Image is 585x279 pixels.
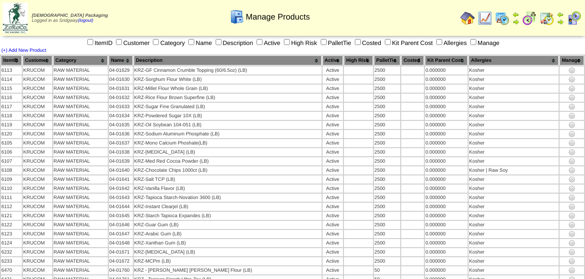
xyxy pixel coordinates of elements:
[187,40,212,46] label: Name
[425,121,468,129] td: 0.000000
[495,11,509,25] img: calendarprod.gif
[568,158,575,165] img: settings.gif
[134,257,322,265] td: KRZ-MCPm (LB)
[425,194,468,202] td: 0.000000
[23,85,52,93] td: KRUCOM
[425,239,468,247] td: 0.000000
[469,221,559,229] td: Kosher
[230,10,244,24] img: cabinet.gif
[1,121,22,129] td: 6119
[53,85,108,93] td: RAW MATERIAL
[23,130,52,138] td: KRUCOM
[109,139,133,147] td: 04-01637
[374,257,400,265] td: 2500
[109,221,133,229] td: 04-01646
[53,139,108,147] td: RAW MATERIAL
[53,148,108,156] td: RAW MATERIAL
[1,66,22,75] td: 6113
[374,94,400,102] td: 2500
[374,85,400,93] td: 2500
[469,85,559,93] td: Kosher
[134,230,322,238] td: KRZ-Arabic Gum (LB)
[469,212,559,220] td: Kosher
[425,85,468,93] td: 0.000000
[568,121,575,129] img: settings.gif
[53,194,108,202] td: RAW MATERIAL
[425,55,468,65] th: Kit Parent Cost
[323,86,343,91] div: Active
[1,257,22,265] td: 6233
[374,103,400,111] td: 2500
[374,194,400,202] td: 2500
[469,40,499,46] label: Manage
[116,39,122,45] input: Customer
[425,66,468,75] td: 0.000000
[425,212,468,220] td: 0.000000
[109,175,133,184] td: 04-01641
[323,268,343,273] div: Active
[568,167,575,174] img: settings.gif
[469,139,559,147] td: Kosher
[469,103,559,111] td: Kosher
[23,175,52,184] td: KRUCOM
[469,248,559,256] td: Kosher
[323,177,343,182] div: Active
[1,85,22,93] td: 6115
[323,259,343,264] div: Active
[134,266,322,274] td: KRZ - [PERSON_NAME] [PERSON_NAME] Flour (LB)
[323,95,343,100] div: Active
[188,39,194,45] input: Name
[53,75,108,84] td: RAW MATERIAL
[557,18,564,25] img: arrowright.gif
[478,11,492,25] img: line_graph.gif
[568,130,575,138] img: settings.gif
[374,130,400,138] td: 2500
[109,257,133,265] td: 04-01672
[568,212,575,219] img: settings.gif
[134,212,322,220] td: KRZ-Starch Tapioca Expandes (LB)
[109,130,133,138] td: 04-01636
[53,266,108,274] td: RAW MATERIAL
[134,75,322,84] td: KRZ-Sorghum Flour White (LB)
[53,184,108,193] td: RAW MATERIAL
[284,39,290,45] input: High Risk
[355,39,361,45] input: Costed
[568,249,575,256] img: settings.gif
[1,239,22,247] td: 6124
[153,39,159,45] input: Category
[23,266,52,274] td: KRUCOM
[425,266,468,274] td: 0.000000
[23,248,52,256] td: KRUCOM
[568,221,575,229] img: settings.gif
[319,40,351,46] label: PalletTie
[522,11,537,25] img: calendarblend.gif
[374,239,400,247] td: 2500
[425,94,468,102] td: 0.000000
[568,194,575,201] img: settings.gif
[109,194,133,202] td: 04-01643
[323,249,343,255] div: Active
[1,55,22,65] th: ItemID
[568,112,575,120] img: settings.gif
[23,230,52,238] td: KRUCOM
[134,139,322,147] td: KRZ-Mono Calcium Phoshate(LB)
[323,149,343,155] div: Active
[323,140,343,146] div: Active
[425,248,468,256] td: 0.000000
[425,103,468,111] td: 0.000000
[323,113,343,119] div: Active
[109,212,133,220] td: 04-01645
[1,184,22,193] td: 6110
[109,66,133,75] td: 04-01629
[568,103,575,110] img: settings.gif
[374,75,400,84] td: 2500
[323,222,343,228] div: Active
[323,104,343,110] div: Active
[323,122,343,128] div: Active
[323,68,343,73] div: Active
[23,194,52,202] td: KRUCOM
[1,139,22,147] td: 6105
[568,139,575,147] img: settings.gif
[32,13,108,23] span: Logged in as Sridgway
[470,39,476,45] input: Manage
